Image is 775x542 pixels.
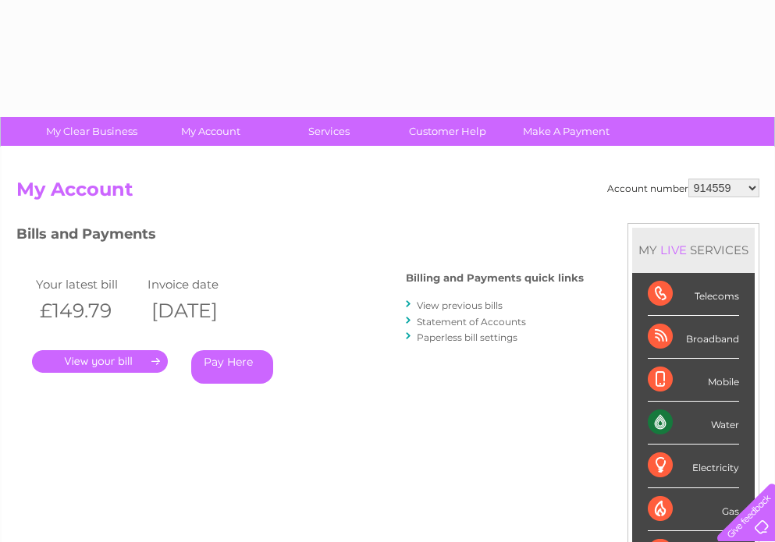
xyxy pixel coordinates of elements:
[144,274,256,295] td: Invoice date
[32,295,144,327] th: £149.79
[144,295,256,327] th: [DATE]
[406,272,584,284] h4: Billing and Payments quick links
[417,331,517,343] a: Paperless bill settings
[648,316,739,359] div: Broadband
[502,117,631,146] a: Make A Payment
[648,402,739,445] div: Water
[32,350,168,373] a: .
[657,243,690,257] div: LIVE
[16,223,584,250] h3: Bills and Payments
[146,117,275,146] a: My Account
[648,273,739,316] div: Telecoms
[383,117,512,146] a: Customer Help
[648,359,739,402] div: Mobile
[265,117,393,146] a: Services
[417,316,526,328] a: Statement of Accounts
[632,228,755,272] div: MY SERVICES
[27,117,156,146] a: My Clear Business
[191,350,273,384] a: Pay Here
[417,299,503,311] a: View previous bills
[648,488,739,531] div: Gas
[648,445,739,487] div: Electricity
[32,274,144,295] td: Your latest bill
[607,179,759,197] div: Account number
[16,179,759,208] h2: My Account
